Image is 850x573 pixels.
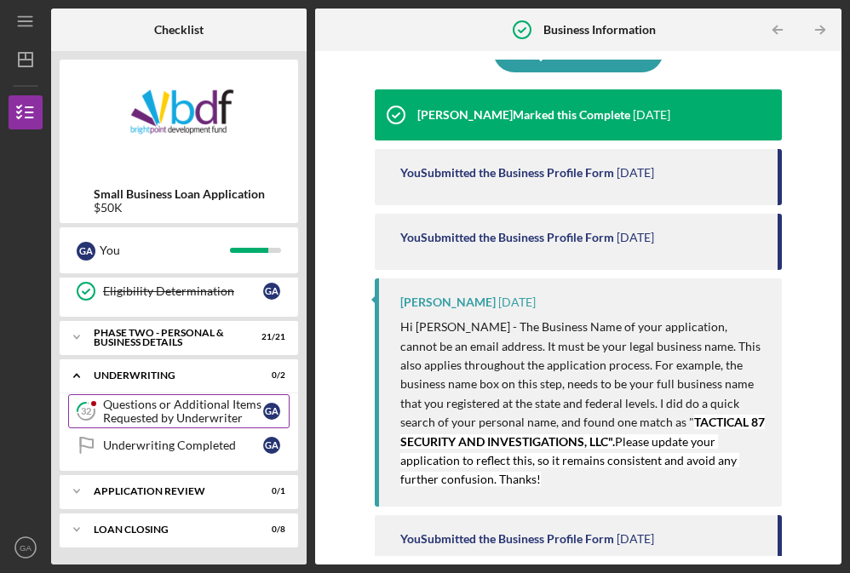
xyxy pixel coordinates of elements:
div: Loan Closing [94,524,243,535]
b: Checklist [154,23,204,37]
b: Business Information [543,23,656,37]
mark: Please update your application to reflect this, so it remains consistent and avoid any further co... [400,434,739,487]
time: 2025-05-05 16:36 [498,295,536,309]
text: GA [20,543,32,553]
button: GA [9,530,43,564]
div: G A [263,403,280,420]
div: $50K [94,201,265,215]
div: [PERSON_NAME] Marked this Complete [417,108,630,122]
div: You [100,236,230,265]
p: Hi [PERSON_NAME] - The Business Name of your application, cannot be an email address. It must be ... [400,318,765,490]
div: Eligibility Determination [103,284,263,298]
div: 0 / 1 [255,486,285,496]
tspan: 32 [81,406,91,417]
div: Underwriting Completed [103,438,263,452]
b: Small Business Loan Application [94,187,265,201]
div: 0 / 2 [255,370,285,381]
div: 21 / 21 [255,332,285,342]
time: 2025-05-05 18:49 [617,231,654,244]
div: You Submitted the Business Profile Form [400,532,614,546]
div: 0 / 8 [255,524,285,535]
div: [PERSON_NAME] [400,295,496,309]
div: PHASE TWO - PERSONAL & BUSINESS DETAILS [94,328,243,347]
div: Application Review [94,486,243,496]
div: G A [77,242,95,261]
img: Product logo [60,68,298,170]
div: You Submitted the Business Profile Form [400,166,614,180]
div: G A [263,283,280,300]
a: 32Questions or Additional Items Requested by UnderwriterGA [68,394,290,428]
time: 2025-05-05 18:58 [633,108,670,122]
div: You Submitted the Business Profile Form [400,231,614,244]
time: 2025-05-01 15:21 [617,532,654,546]
mark: TACTICAL 87 SECURITY AND INVESTIGATIONS, LLC". [400,415,767,448]
a: Eligibility DeterminationGA [68,274,290,308]
a: Underwriting CompletedGA [68,428,290,462]
time: 2025-05-05 18:50 [617,166,654,180]
div: Underwriting [94,370,243,381]
div: G A [263,437,280,454]
div: Questions or Additional Items Requested by Underwriter [103,398,263,425]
